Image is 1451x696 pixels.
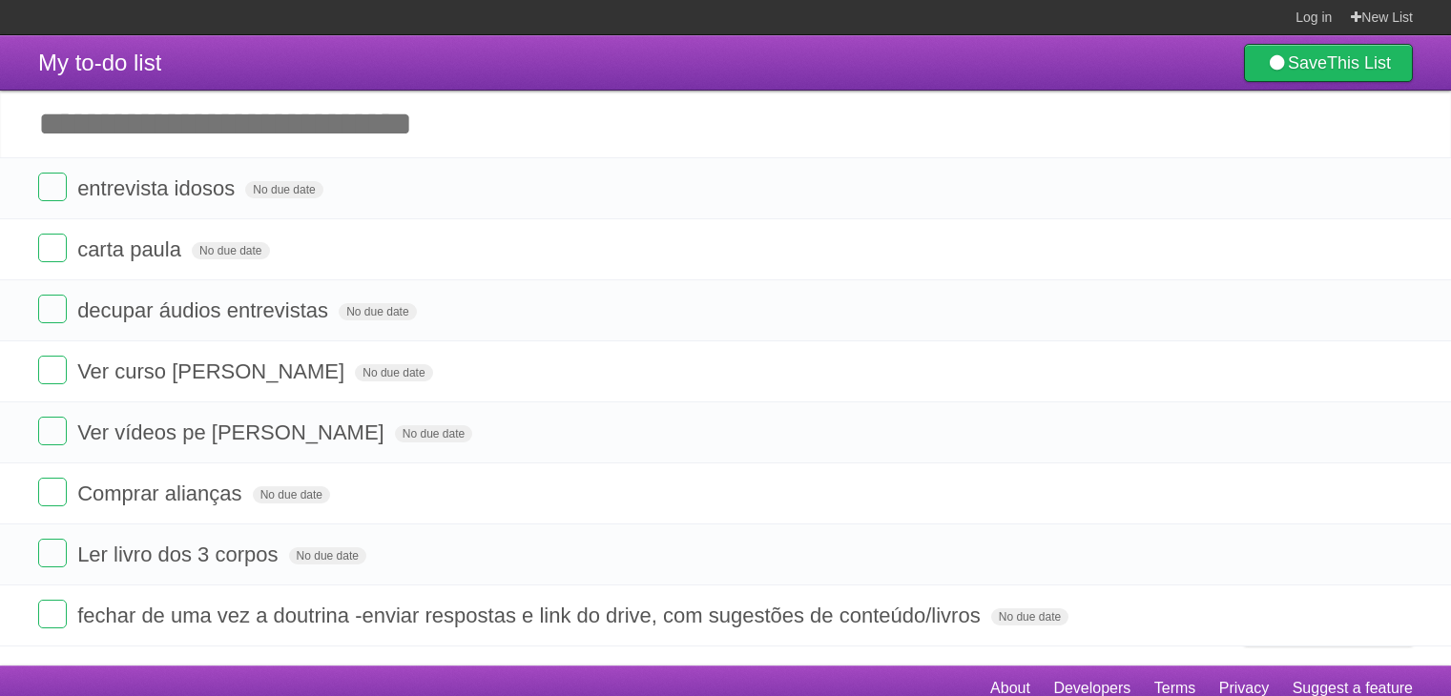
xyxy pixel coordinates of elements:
[77,420,389,444] span: Ver vídeos pe [PERSON_NAME]
[355,364,432,381] span: No due date
[253,486,330,503] span: No due date
[77,359,349,383] span: Ver curso [PERSON_NAME]
[77,604,985,627] span: fechar de uma vez a doutrina -enviar respostas e link do drive, com sugestões de conteúdo/livros
[77,481,246,505] span: Comprar alianças
[395,425,472,442] span: No due date
[289,547,366,564] span: No due date
[991,608,1068,625] span: No due date
[38,173,67,201] label: Done
[77,237,186,261] span: carta paula
[1244,44,1413,82] a: SaveThis List
[1327,53,1391,72] b: This List
[245,181,322,198] span: No due date
[77,298,333,322] span: decupar áudios entrevistas
[38,356,67,384] label: Done
[77,176,239,200] span: entrevista idosos
[38,600,67,628] label: Done
[38,417,67,445] label: Done
[38,50,161,75] span: My to-do list
[77,542,282,566] span: Ler livro dos 3 corpos
[339,303,416,320] span: No due date
[38,234,67,262] label: Done
[192,242,269,259] span: No due date
[38,295,67,323] label: Done
[38,539,67,567] label: Done
[38,478,67,506] label: Done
